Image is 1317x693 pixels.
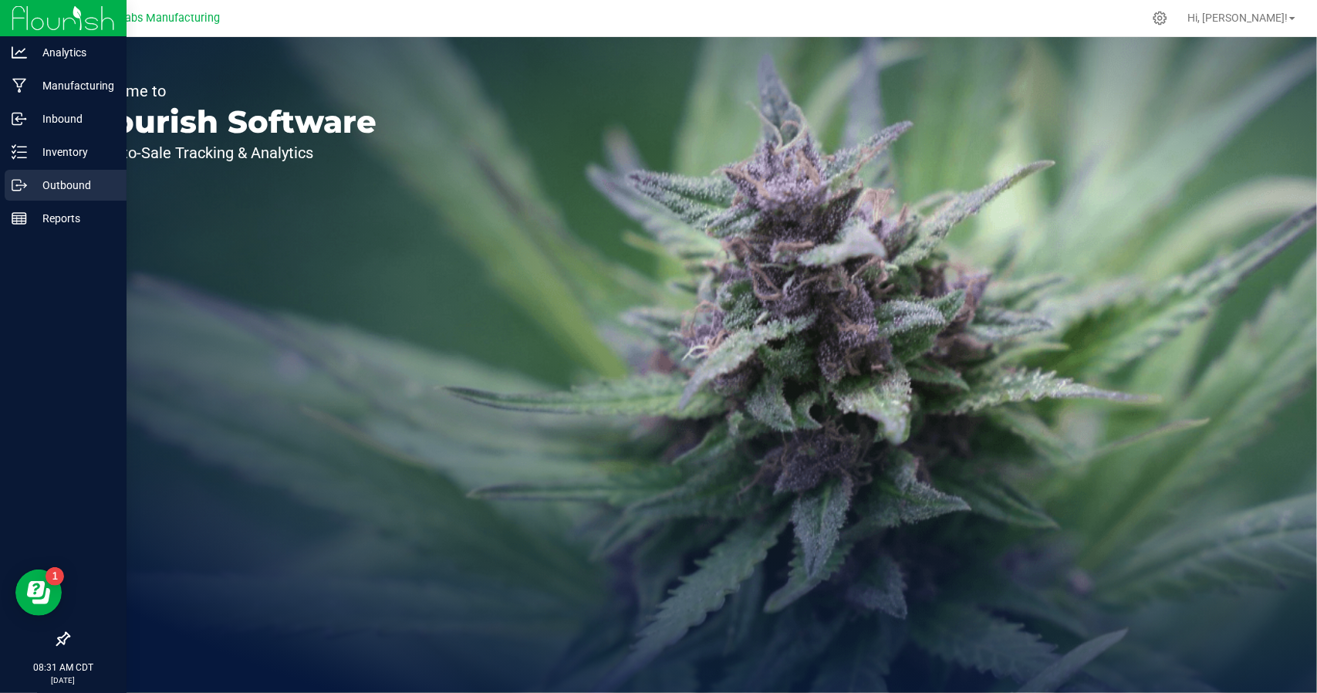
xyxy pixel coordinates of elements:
p: Analytics [27,43,120,62]
span: Teal Labs Manufacturing [95,12,221,25]
p: Welcome to [83,83,377,99]
inline-svg: Inventory [12,144,27,160]
iframe: Resource center [15,570,62,616]
p: [DATE] [7,674,120,686]
inline-svg: Manufacturing [12,78,27,93]
inline-svg: Reports [12,211,27,226]
p: Seed-to-Sale Tracking & Analytics [83,145,377,161]
inline-svg: Outbound [12,177,27,193]
p: Flourish Software [83,106,377,137]
iframe: Resource center unread badge [46,567,64,586]
p: Inventory [27,143,120,161]
p: Outbound [27,176,120,194]
span: Hi, [PERSON_NAME]! [1187,12,1288,24]
div: Manage settings [1150,11,1170,25]
p: Reports [27,209,120,228]
inline-svg: Analytics [12,45,27,60]
p: 08:31 AM CDT [7,661,120,674]
p: Inbound [27,110,120,128]
inline-svg: Inbound [12,111,27,127]
p: Manufacturing [27,76,120,95]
